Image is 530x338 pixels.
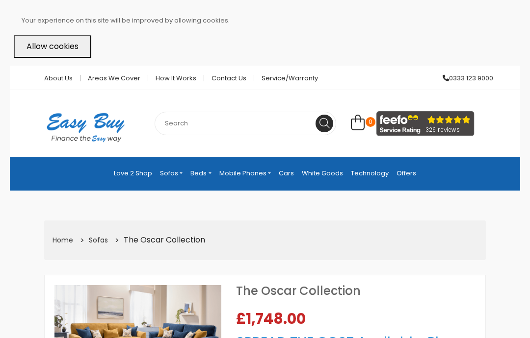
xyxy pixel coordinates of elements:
[155,112,336,135] input: Search
[110,165,156,183] a: Love 2 Shop
[254,75,318,81] a: Service/Warranty
[22,14,516,27] p: Your experience on this site will be improved by allowing cookies.
[275,165,298,183] a: Cars
[298,165,347,183] a: White Goods
[186,165,215,183] a: Beds
[53,235,73,245] a: Home
[347,165,393,183] a: Technology
[351,120,365,131] a: 0
[37,75,80,81] a: About Us
[89,235,108,245] a: Sofas
[215,165,275,183] a: Mobile Phones
[366,117,375,127] span: 0
[435,75,493,81] a: 0333 123 9000
[80,75,148,81] a: Areas we cover
[393,165,420,183] a: Offers
[236,285,476,297] h1: The Oscar Collection
[204,75,254,81] a: Contact Us
[376,111,475,136] img: feefo_logo
[111,233,206,248] li: The Oscar Collection
[148,75,204,81] a: How it works
[14,35,91,58] button: Allow cookies
[236,312,310,326] span: £1,748.00
[37,100,134,155] img: Easy Buy
[156,165,186,183] a: Sofas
